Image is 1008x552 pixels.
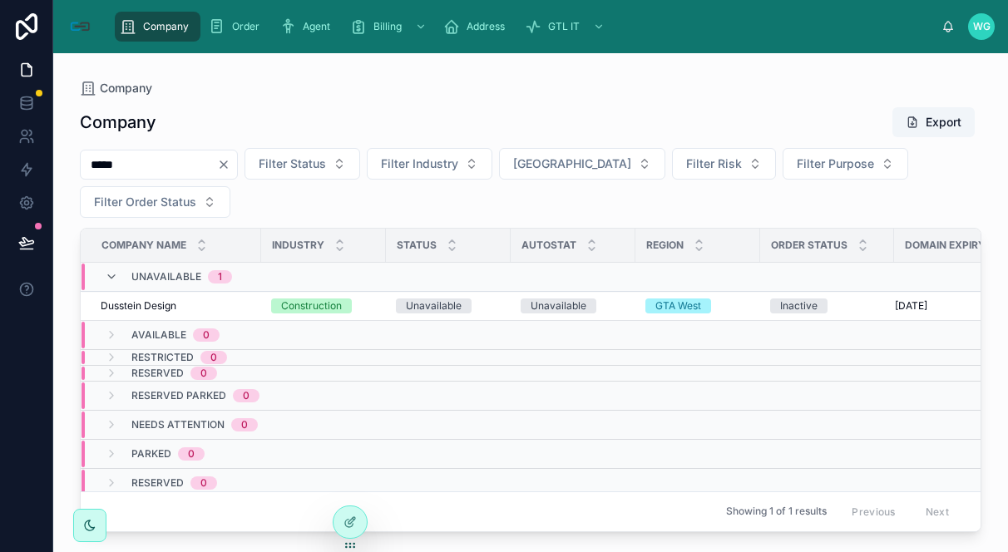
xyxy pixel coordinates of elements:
[217,158,237,171] button: Clear
[281,298,342,313] div: Construction
[245,148,360,180] button: Select Button
[274,12,342,42] a: Agent
[499,148,665,180] button: Select Button
[203,328,210,342] div: 0
[548,20,580,33] span: GTL IT
[905,239,986,252] span: Domain Expiry
[531,298,586,313] div: Unavailable
[200,367,207,380] div: 0
[100,80,152,96] span: Company
[243,389,250,402] div: 0
[94,194,196,210] span: Filter Order Status
[726,505,827,519] span: Showing 1 of 1 results
[895,299,927,313] span: [DATE]
[101,239,186,252] span: Company Name
[397,239,437,252] span: Status
[467,20,505,33] span: Address
[381,155,458,172] span: Filter Industry
[131,270,201,283] span: Unavailable
[438,12,516,42] a: Address
[271,298,376,313] a: Construction
[101,299,251,313] a: Dusstein Design
[272,239,324,252] span: Industry
[80,80,152,96] a: Company
[797,155,874,172] span: Filter Purpose
[345,12,435,42] a: Billing
[131,351,194,364] span: Restricted
[783,148,908,180] button: Select Button
[200,476,207,490] div: 0
[655,298,701,313] div: GTA West
[218,270,222,283] div: 1
[367,148,492,180] button: Select Button
[210,351,217,364] div: 0
[131,367,184,380] span: Reserved
[513,155,631,172] span: [GEOGRAPHIC_DATA]
[131,328,186,342] span: Available
[646,239,684,252] span: Region
[780,298,818,313] div: Inactive
[259,155,326,172] span: Filter Status
[204,12,271,42] a: Order
[80,186,230,218] button: Select Button
[892,107,975,137] button: Export
[131,389,226,402] span: Reserved Parked
[80,111,156,134] h1: Company
[373,20,402,33] span: Billing
[686,155,742,172] span: Filter Risk
[232,20,259,33] span: Order
[101,299,176,313] span: Dusstein Design
[521,298,625,313] a: Unavailable
[188,447,195,461] div: 0
[115,12,200,42] a: Company
[106,8,941,45] div: scrollable content
[131,476,184,490] span: Reserved
[672,148,776,180] button: Select Button
[131,418,225,431] span: Needs Attention
[406,298,462,313] div: Unavailable
[396,298,501,313] a: Unavailable
[143,20,189,33] span: Company
[520,12,613,42] a: GTL IT
[241,418,248,431] div: 0
[521,239,576,252] span: Autostat
[303,20,330,33] span: Agent
[131,447,171,461] span: Parked
[67,13,93,40] img: App logo
[771,239,847,252] span: Order Status
[973,20,991,33] span: WG
[770,298,884,313] a: Inactive
[645,298,750,313] a: GTA West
